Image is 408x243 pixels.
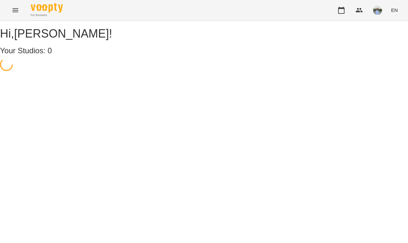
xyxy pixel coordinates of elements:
span: EN [391,7,398,13]
button: Menu [8,3,23,18]
button: EN [388,4,400,16]
img: Voopty Logo [31,3,63,13]
span: 0 [48,46,52,55]
span: For Business [31,13,63,17]
img: 616476f6084962a246d0f6bc6fe306a3.jpeg [373,6,382,15]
